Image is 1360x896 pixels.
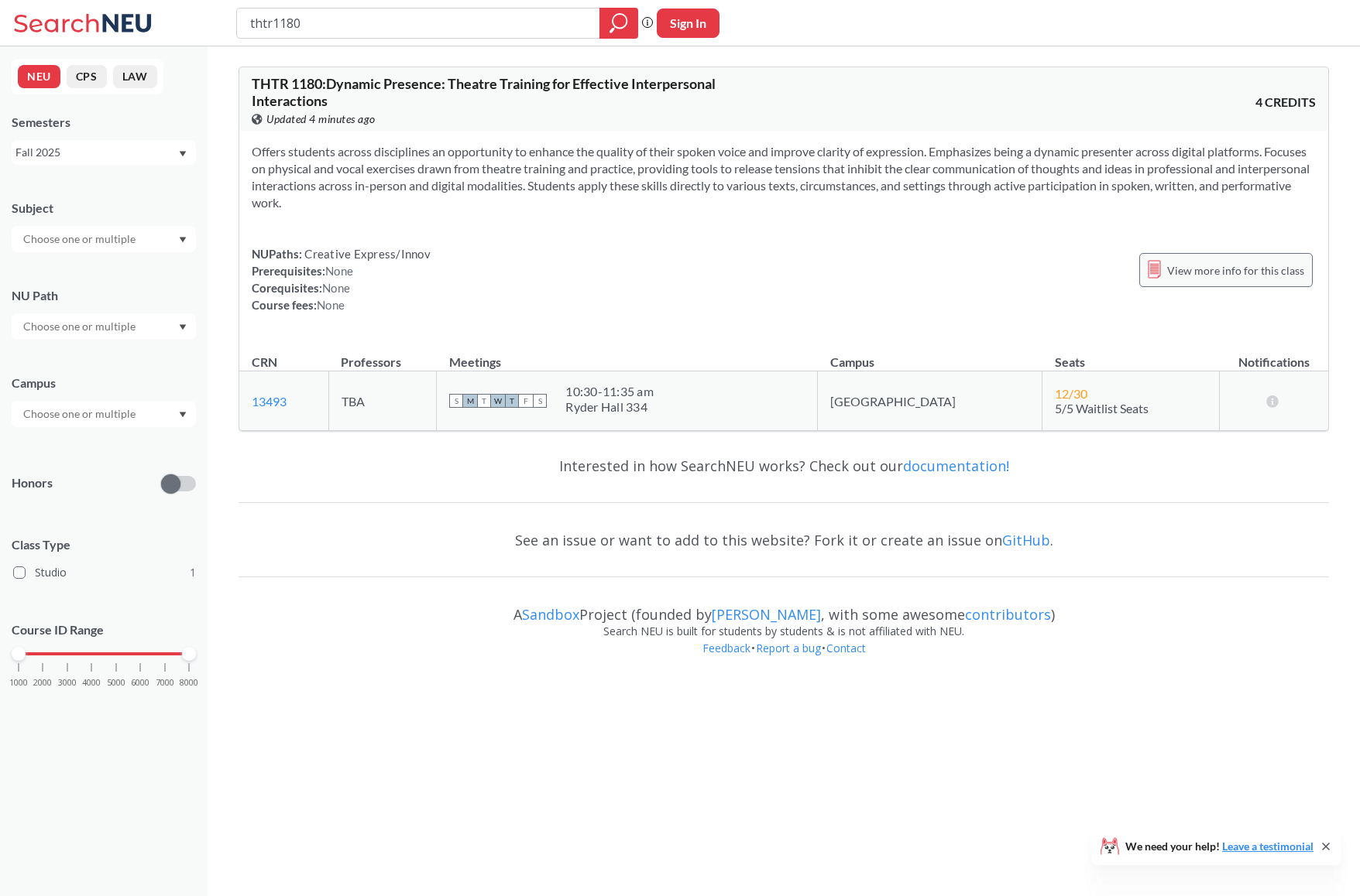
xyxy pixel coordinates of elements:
section: Offers students across disciplines an opportunity to enhance the quality of their spoken voice an... [252,143,1316,211]
span: 4 CREDITS [1255,94,1316,111]
span: None [325,264,353,278]
div: NU Path [12,287,196,304]
div: Dropdown arrow [12,226,196,252]
span: 4000 [82,679,101,687]
span: T [477,394,491,408]
a: Feedback [702,641,751,655]
span: 2000 [33,679,52,687]
span: S [533,394,547,408]
p: Course ID Range [12,621,196,639]
span: T [505,394,519,408]
div: 10:30 - 11:35 am [565,384,654,399]
th: Notifications [1219,338,1328,371]
span: 6000 [131,679,149,687]
th: Meetings [437,338,818,371]
button: LAW [113,65,157,88]
div: CRN [252,354,277,371]
svg: Dropdown arrow [179,237,187,243]
div: NUPaths: Prerequisites: Corequisites: Course fees: [252,245,431,313]
span: None [317,298,345,312]
span: 1000 [9,679,28,687]
td: TBA [328,371,437,431]
span: 8000 [180,679,198,687]
a: contributors [965,605,1051,624]
div: Campus [12,374,196,392]
span: Creative Express/Innov [302,247,431,261]
input: Class, professor, course number, "phrase" [249,10,589,36]
div: Semesters [12,114,196,131]
button: Sign In [657,9,719,38]
div: Dropdown arrow [12,401,196,427]
span: M [463,394,477,408]
a: 13493 [252,394,287,409]
div: Interested in how SearchNEU works? Check out our [239,443,1329,488]
div: Search NEU is built for students by students & is not affiliated with NEU. [239,623,1329,640]
span: View more info for this class [1167,261,1304,280]
a: Report a bug [755,641,822,655]
div: Subject [12,200,196,217]
button: CPS [67,65,107,88]
a: Sandbox [522,605,579,624]
span: We need your help! [1125,841,1314,852]
a: Leave a testimonial [1222,840,1314,853]
a: GitHub [1002,531,1050,549]
div: Dropdown arrow [12,313,196,340]
div: Fall 2025 [15,144,177,161]
span: None [322,281,350,295]
svg: Dropdown arrow [179,412,187,418]
span: 5/5 Waitlist Seats [1055,401,1149,416]
input: Choose one or multiple [15,230,146,248]
svg: Dropdown arrow [179,324,187,330]
span: Class Type [12,536,196,553]
div: A Project (founded by , with some awesome ) [239,592,1329,623]
div: • • [239,640,1329,680]
th: Seats [1042,338,1220,371]
span: F [519,394,533,408]
p: Honors [12,474,53,492]
span: W [491,394,505,408]
th: Campus [818,338,1042,371]
td: [GEOGRAPHIC_DATA] [818,371,1042,431]
svg: magnifying glass [610,12,628,34]
input: Choose one or multiple [15,317,146,336]
div: Fall 2025Dropdown arrow [12,140,196,165]
input: Choose one or multiple [15,405,146,423]
span: THTR 1180 : Dynamic Presence: Theatre Training for Effective Interpersonal Interactions [252,75,716,109]
span: 12 / 30 [1055,386,1087,401]
span: S [449,394,463,408]
a: Contact [826,641,867,655]
a: documentation! [903,457,1009,475]
a: [PERSON_NAME] [712,605,821,624]
span: 5000 [107,679,125,687]
span: 3000 [58,679,77,687]
label: Studio [13,563,196,583]
span: 1 [190,564,196,581]
span: Updated 4 minutes ago [266,111,376,128]
button: NEU [18,65,60,88]
div: See an issue or want to add to this website? Fork it or create an issue on . [239,518,1329,563]
div: magnifying glass [599,8,638,39]
th: Professors [328,338,437,371]
div: Ryder Hall 334 [565,399,654,415]
svg: Dropdown arrow [179,151,187,157]
span: 7000 [156,679,174,687]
